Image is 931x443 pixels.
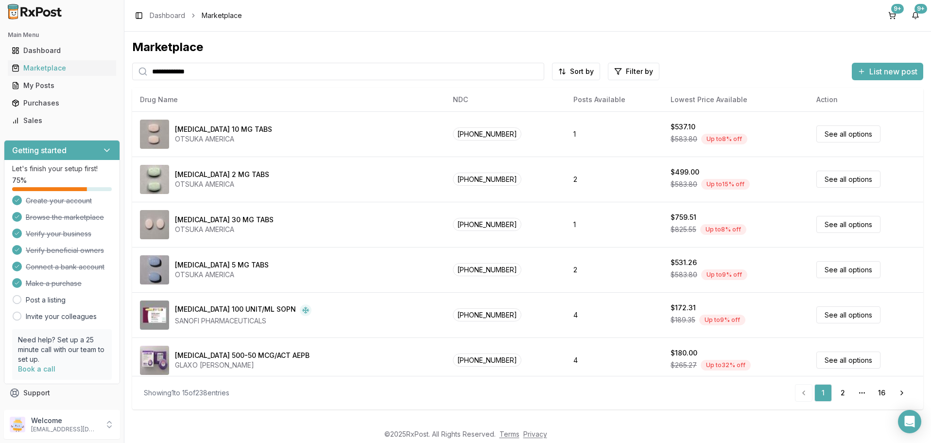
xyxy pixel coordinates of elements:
[816,306,880,323] a: See all options
[175,179,269,189] div: OTSUKA AMERICA
[523,430,547,438] a: Privacy
[140,165,169,194] img: Abilify 2 MG TABS
[873,384,890,402] a: 16
[566,292,663,337] td: 4
[671,122,695,132] div: $537.10
[566,88,663,111] th: Posts Available
[816,125,880,142] a: See all options
[26,213,104,222] span: Browse the marketplace
[175,124,272,134] div: [MEDICAL_DATA] 10 MG TABS
[891,4,904,14] div: 9+
[8,59,116,77] a: Marketplace
[144,388,229,398] div: Showing 1 to 15 of 238 entries
[12,144,67,156] h3: Getting started
[12,98,112,108] div: Purchases
[12,46,112,55] div: Dashboard
[671,225,696,234] span: $825.55
[566,111,663,157] td: 1
[816,261,880,278] a: See all options
[884,8,900,23] button: 9+
[566,337,663,383] td: 4
[175,360,310,370] div: GLAXO [PERSON_NAME]
[12,63,112,73] div: Marketplace
[4,384,120,402] button: Support
[701,360,751,371] div: Up to 32 % off
[26,229,91,239] span: Verify your business
[4,95,120,111] button: Purchases
[699,315,745,325] div: Up to 9 % off
[453,218,521,231] span: [PHONE_NUMBER]
[10,417,25,432] img: User avatar
[175,170,269,179] div: [MEDICAL_DATA] 2 MG TABS
[570,67,594,76] span: Sort by
[26,295,66,305] a: Post a listing
[4,4,66,19] img: RxPost Logo
[4,113,120,128] button: Sales
[8,77,116,94] a: My Posts
[175,304,296,316] div: [MEDICAL_DATA] 100 UNIT/ML SOPN
[500,430,519,438] a: Terms
[671,360,697,370] span: $265.27
[26,196,92,206] span: Create your account
[8,112,116,129] a: Sales
[566,157,663,202] td: 2
[12,164,112,174] p: Let's finish your setup first!
[795,384,912,402] nav: pagination
[701,134,747,144] div: Up to 8 % off
[671,315,695,325] span: $189.35
[671,213,696,222] div: $759.51
[4,78,120,93] button: My Posts
[453,308,521,321] span: [PHONE_NUMBER]
[23,406,56,415] span: Feedback
[671,258,697,267] div: $531.26
[175,351,310,360] div: [MEDICAL_DATA] 500-50 MCG/ACT AEPB
[26,312,97,321] a: Invite your colleagues
[175,225,274,234] div: OTSUKA AMERICA
[834,384,851,402] a: 2
[814,384,832,402] a: 1
[701,269,747,280] div: Up to 9 % off
[453,127,521,141] span: [PHONE_NUMBER]
[8,94,116,112] a: Purchases
[671,134,697,144] span: $583.80
[566,247,663,292] td: 2
[4,402,120,419] button: Feedback
[175,260,269,270] div: [MEDICAL_DATA] 5 MG TABS
[175,134,272,144] div: OTSUKA AMERICA
[8,31,116,39] h2: Main Menu
[892,384,912,402] a: Go to next page
[12,116,112,125] div: Sales
[202,11,242,20] span: Marketplace
[18,365,55,373] a: Book a call
[453,173,521,186] span: [PHONE_NUMBER]
[150,11,185,20] a: Dashboard
[552,63,600,80] button: Sort by
[12,81,112,90] div: My Posts
[671,167,699,177] div: $499.00
[608,63,659,80] button: Filter by
[869,66,917,77] span: List new post
[26,262,104,272] span: Connect a bank account
[12,176,27,185] span: 75 %
[816,352,880,369] a: See all options
[671,303,696,313] div: $172.31
[175,215,274,225] div: [MEDICAL_DATA] 30 MG TABS
[914,4,927,14] div: 9+
[175,316,311,326] div: SANOFI PHARMACEUTICALS
[809,88,923,111] th: Action
[453,263,521,276] span: [PHONE_NUMBER]
[150,11,242,20] nav: breadcrumb
[816,171,880,188] a: See all options
[8,42,116,59] a: Dashboard
[26,279,82,288] span: Make a purchase
[140,210,169,239] img: Abilify 30 MG TABS
[566,202,663,247] td: 1
[132,88,445,111] th: Drug Name
[453,354,521,367] span: [PHONE_NUMBER]
[852,68,923,77] a: List new post
[31,425,99,433] p: [EMAIL_ADDRESS][DOMAIN_NAME]
[701,179,750,190] div: Up to 15 % off
[4,60,120,76] button: Marketplace
[671,348,697,358] div: $180.00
